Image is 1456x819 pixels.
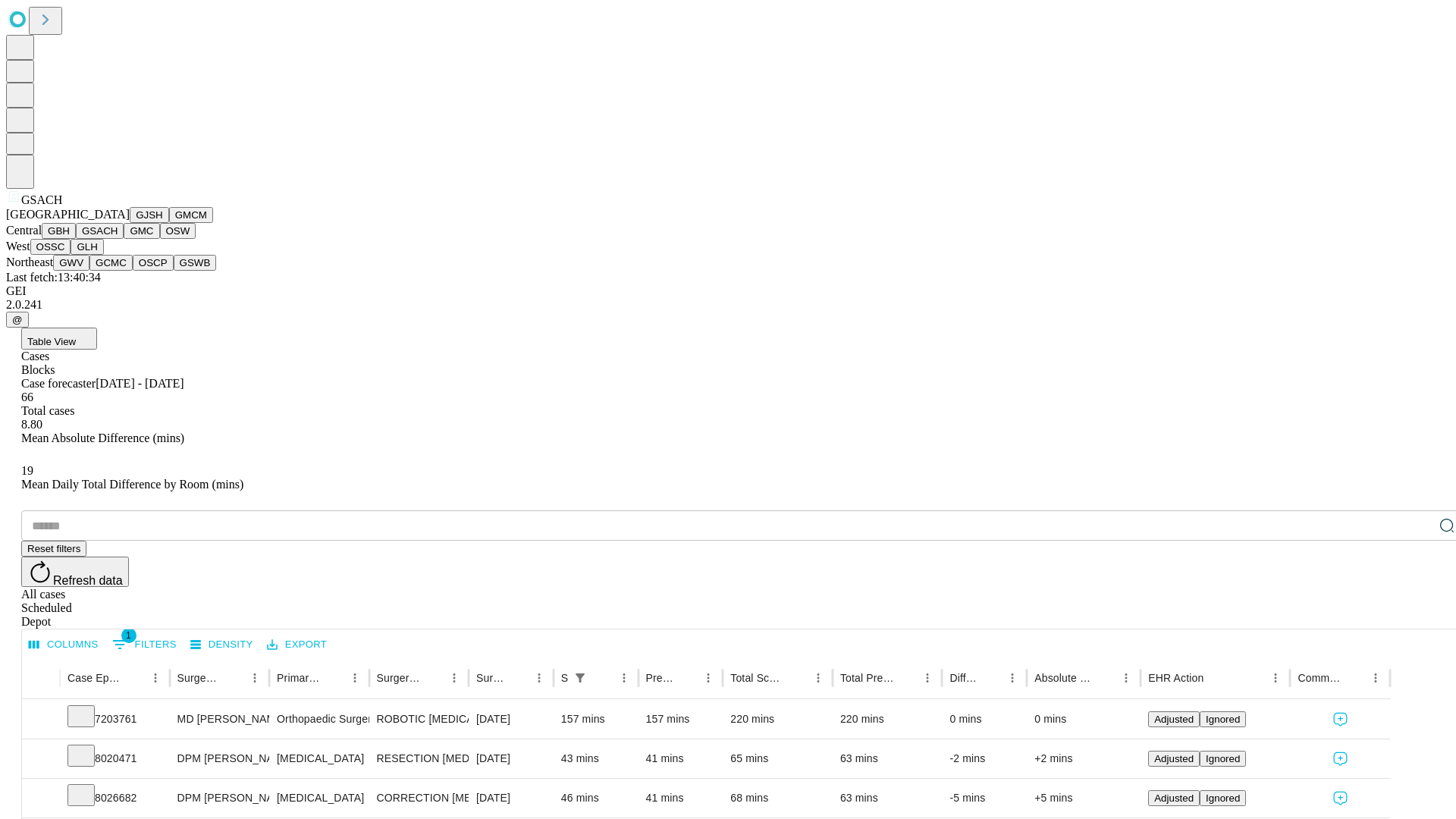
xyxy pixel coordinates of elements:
[121,628,136,643] span: 1
[124,667,145,689] button: Sort
[21,478,243,491] span: Mean Daily Total Difference by Room (mins)
[145,667,166,689] button: Menu
[613,667,635,689] button: Menu
[1148,672,1203,684] div: EHR Action
[1344,667,1365,689] button: Sort
[377,700,461,739] div: ROBOTIC [MEDICAL_DATA] KNEE TOTAL
[1298,672,1341,684] div: Comments
[96,377,184,390] span: [DATE] - [DATE]
[917,667,938,689] button: Menu
[6,312,29,328] button: @
[30,707,52,733] button: Expand
[476,739,546,778] div: [DATE]
[1148,711,1200,727] button: Adjusted
[6,256,53,268] span: Northeast
[1365,667,1386,689] button: Menu
[676,667,698,689] button: Sort
[76,223,124,239] button: GSACH
[21,418,42,431] span: 8.80
[840,700,935,739] div: 220 mins
[646,672,676,684] div: Predicted In Room Duration
[1116,667,1137,689] button: Menu
[133,255,174,271] button: OSCP
[730,700,825,739] div: 220 mins
[529,667,550,689] button: Menu
[21,377,96,390] span: Case forecaster
[277,700,361,739] div: Orthopaedic Surgery
[27,543,80,554] span: Reset filters
[177,700,262,739] div: MD [PERSON_NAME]
[25,633,102,657] button: Select columns
[377,672,421,684] div: Surgery Name
[21,464,33,477] span: 19
[730,672,785,684] div: Total Scheduled Duration
[21,431,184,444] span: Mean Absolute Difference (mins)
[21,541,86,557] button: Reset filters
[108,632,180,657] button: Show filters
[646,779,716,817] div: 41 mins
[444,667,465,689] button: Menu
[277,739,361,778] div: [MEDICAL_DATA]
[53,255,89,271] button: GWV
[177,779,262,817] div: DPM [PERSON_NAME] [PERSON_NAME]
[6,284,1450,298] div: GEI
[67,739,162,778] div: 8020471
[1034,779,1133,817] div: +5 mins
[1034,739,1133,778] div: +2 mins
[1265,667,1286,689] button: Menu
[1200,790,1246,806] button: Ignored
[592,667,613,689] button: Sort
[786,667,808,689] button: Sort
[1034,700,1133,739] div: 0 mins
[6,224,42,237] span: Central
[244,667,265,689] button: Menu
[981,667,1002,689] button: Sort
[896,667,917,689] button: Sort
[1034,672,1093,684] div: Absolute Difference
[1200,711,1246,727] button: Ignored
[30,239,71,255] button: OSSC
[323,667,344,689] button: Sort
[1205,667,1226,689] button: Sort
[561,672,568,684] div: Scheduled In Room Duration
[1206,792,1240,804] span: Ignored
[377,739,461,778] div: RESECTION [MEDICAL_DATA] DISTAL END OF PHALANX TOE
[1148,751,1200,767] button: Adjusted
[949,700,1019,739] div: 0 mins
[21,404,74,417] span: Total cases
[646,739,716,778] div: 41 mins
[730,779,825,817] div: 68 mins
[507,667,529,689] button: Sort
[840,739,935,778] div: 63 mins
[949,739,1019,778] div: -2 mins
[6,208,130,221] span: [GEOGRAPHIC_DATA]
[476,672,506,684] div: Surgery Date
[1154,714,1194,725] span: Adjusted
[187,633,257,657] button: Density
[30,786,52,812] button: Expand
[67,672,122,684] div: Case Epic Id
[21,557,129,587] button: Refresh data
[174,255,217,271] button: GSWB
[840,779,935,817] div: 63 mins
[67,779,162,817] div: 8026682
[30,746,52,773] button: Expand
[476,700,546,739] div: [DATE]
[177,672,221,684] div: Surgeon Name
[1154,792,1194,804] span: Adjusted
[6,240,30,253] span: West
[422,667,444,689] button: Sort
[344,667,366,689] button: Menu
[130,207,169,223] button: GJSH
[6,298,1450,312] div: 2.0.241
[27,336,76,347] span: Table View
[89,255,133,271] button: GCMC
[21,193,62,206] span: GSACH
[570,667,591,689] button: Show filters
[177,739,262,778] div: DPM [PERSON_NAME] [PERSON_NAME]
[646,700,716,739] div: 157 mins
[1206,753,1240,764] span: Ignored
[561,700,631,739] div: 157 mins
[42,223,76,239] button: GBH
[53,574,123,587] span: Refresh data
